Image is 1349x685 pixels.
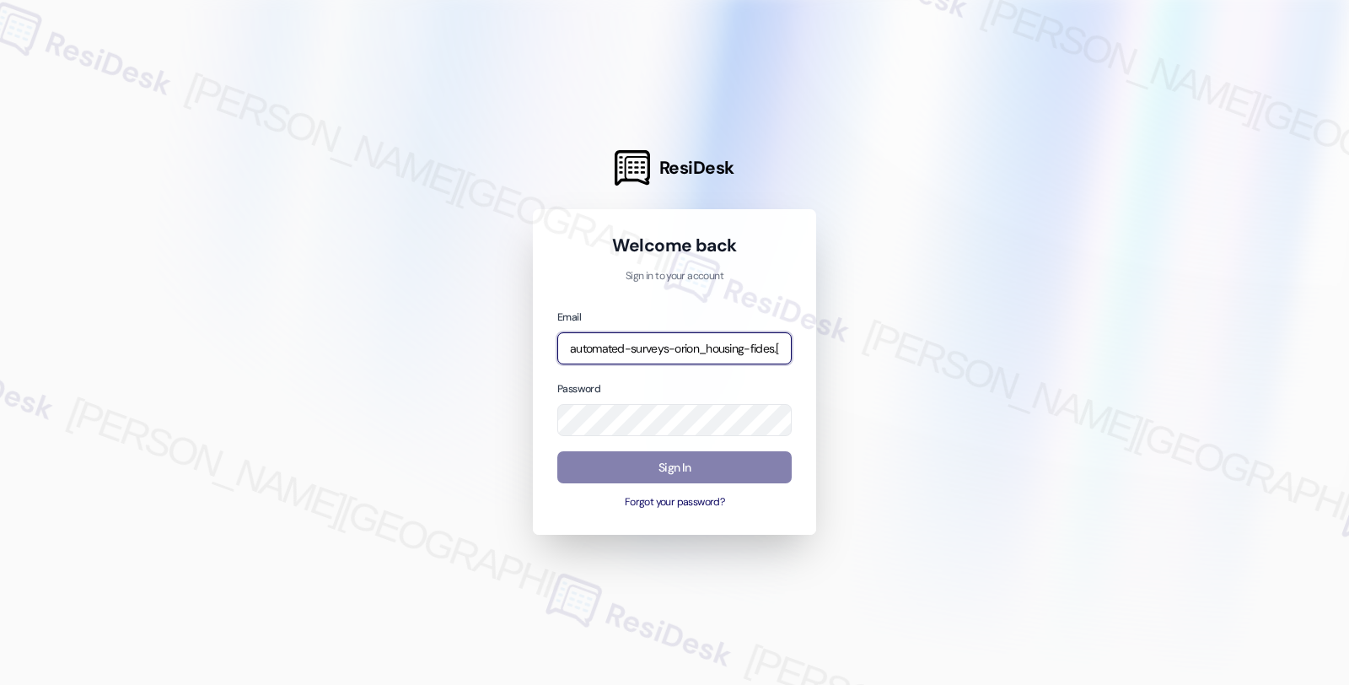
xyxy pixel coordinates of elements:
[557,495,792,510] button: Forgot your password?
[659,156,734,180] span: ResiDesk
[557,451,792,484] button: Sign In
[615,150,650,186] img: ResiDesk Logo
[557,382,600,396] label: Password
[557,332,792,365] input: name@example.com
[557,269,792,284] p: Sign in to your account
[557,234,792,257] h1: Welcome back
[557,310,581,324] label: Email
